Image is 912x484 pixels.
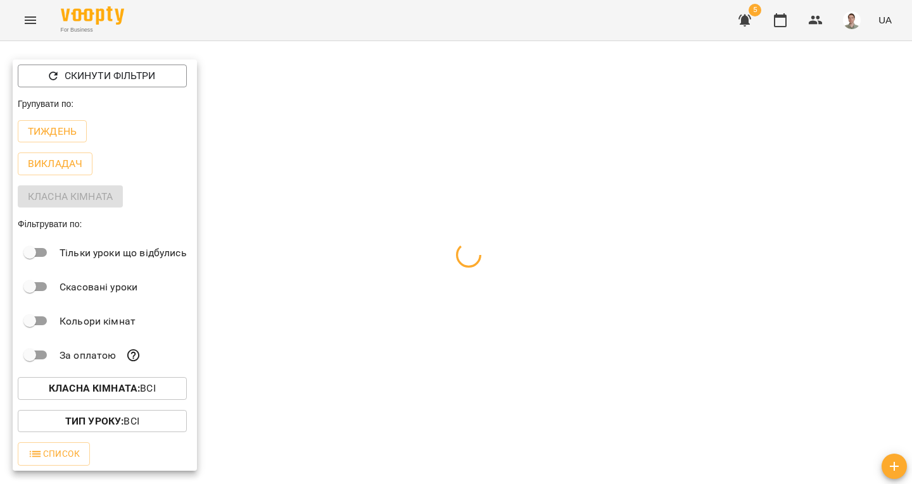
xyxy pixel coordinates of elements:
b: Тип Уроку : [65,415,123,427]
button: Викладач [18,152,92,175]
p: Всі [49,381,156,396]
p: Скинути фільтри [65,68,155,84]
div: Групувати по: [13,92,197,115]
button: Тип Уроку:Всі [18,410,187,433]
p: Тільки уроки що відбулись [60,245,187,261]
button: Тиждень [18,120,87,143]
p: Викладач [28,156,82,171]
b: Класна кімната : [49,382,140,394]
p: Всі [65,414,139,429]
p: Скасовані уроки [60,280,137,295]
button: Скинути фільтри [18,65,187,87]
p: За оплатою [60,348,116,363]
span: Список [28,446,80,461]
button: Список [18,442,90,465]
div: Фільтрувати по: [13,213,197,235]
p: Тиждень [28,124,77,139]
p: Кольори кімнат [60,314,136,329]
button: Класна кімната:Всі [18,377,187,400]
